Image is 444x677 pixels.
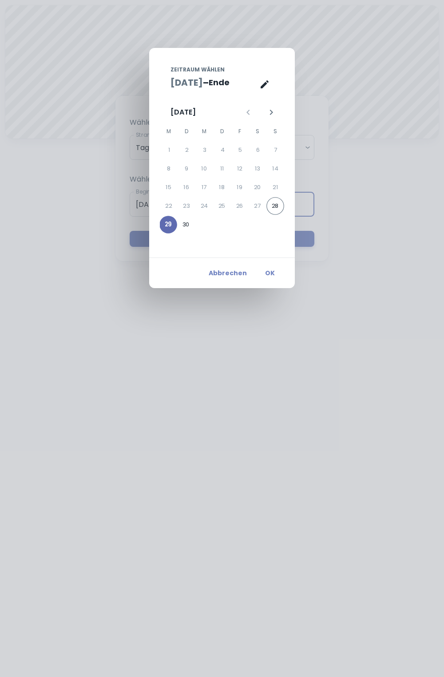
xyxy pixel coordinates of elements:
[161,123,177,140] span: Montag
[170,107,196,118] div: [DATE]
[196,123,212,140] span: Mittwoch
[209,76,230,89] button: Ende
[264,105,279,120] button: Nächster Monat
[232,123,248,140] span: Freitag
[170,76,203,89] button: [DATE]
[214,123,230,140] span: Donnerstag
[267,123,283,140] span: Sonntag
[256,75,274,93] button: Kalenderansicht ist geöffnet, zur Texteingabeansicht wechseln
[170,66,225,74] span: Zeitraum wählen
[266,197,284,215] button: 28
[177,216,195,234] button: 30
[256,265,284,281] button: OK
[250,123,266,140] span: Samstag
[178,123,194,140] span: Dienstag
[159,216,177,234] button: 29
[205,265,250,281] button: Abbrechen
[203,76,209,89] h5: –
